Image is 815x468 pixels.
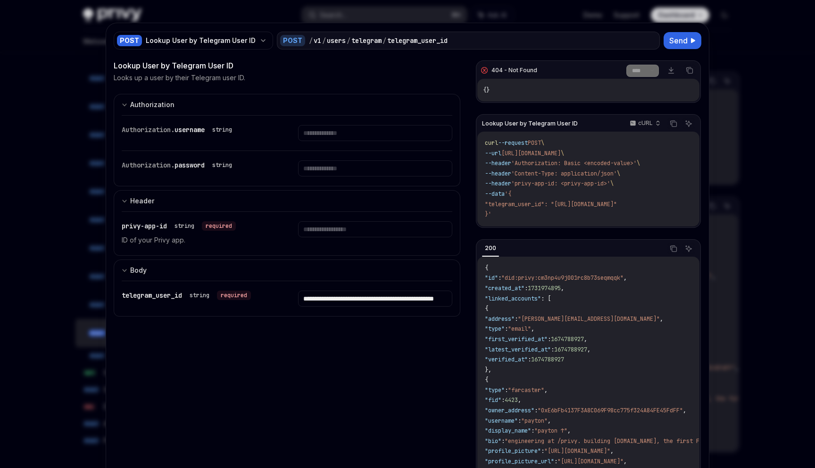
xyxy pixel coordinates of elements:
[501,274,624,282] span: "did:privy:cm3np4u9j001rc8b73seqmqqk"
[122,221,236,231] div: privy-app-id
[508,325,531,333] span: "email"
[638,119,653,127] p: cURL
[482,120,578,127] span: Lookup User by Telegram User ID
[130,195,154,207] div: Header
[114,31,273,50] button: POSTLookup User by Telegram User ID
[146,36,256,45] div: Lookup User by Telegram User ID
[531,325,534,333] span: ,
[485,305,488,312] span: {
[683,407,686,414] span: ,
[327,36,346,45] div: users
[511,180,610,187] span: 'privy-app-id: <privy-app-id>'
[485,376,488,384] span: {
[122,125,236,134] div: Authorization.username
[554,458,557,465] span: :
[548,335,551,343] span: :
[508,386,544,394] span: "farcaster"
[528,284,561,292] span: 1731974895
[485,396,501,404] span: "fid"
[624,274,627,282] span: ,
[551,346,554,353] span: :
[485,447,541,455] span: "profile_picture"
[624,116,665,132] button: cURL
[485,427,531,435] span: "display_name"
[383,36,386,45] div: /
[498,139,528,147] span: --request
[485,190,505,198] span: --data
[485,437,501,445] span: "bio"
[175,222,194,230] div: string
[518,417,521,425] span: :
[534,407,538,414] span: :
[130,99,175,110] div: Authorization
[485,417,518,425] span: "username"
[617,170,620,177] span: \
[122,291,251,300] div: telegram_user_id
[682,242,695,255] button: Ask AI
[485,458,554,465] span: "profile_picture_url"
[554,346,587,353] span: 1674788927
[217,291,251,300] div: required
[624,458,627,465] span: ,
[117,35,142,46] div: POST
[515,315,518,323] span: :
[483,86,490,94] span: {}
[202,221,236,231] div: required
[485,366,491,374] span: },
[567,427,571,435] span: ,
[501,396,505,404] span: :
[505,386,508,394] span: :
[122,125,175,134] span: Authorization.
[485,356,528,363] span: "verified_at"
[669,35,688,46] span: Send
[485,274,498,282] span: "id"
[485,159,511,167] span: --header
[541,447,544,455] span: :
[505,396,518,404] span: 4423
[511,170,617,177] span: 'Content-Type: application/json'
[212,161,232,169] div: string
[541,139,544,147] span: \
[485,386,505,394] span: "type"
[122,291,182,300] span: telegram_user_id
[485,201,617,208] span: "telegram_user_id": "[URL][DOMAIN_NAME]"
[561,284,564,292] span: ,
[122,222,167,230] span: privy-app-id
[485,315,515,323] span: "address"
[501,437,505,445] span: :
[122,234,275,246] p: ID of your Privy app.
[505,325,508,333] span: :
[485,346,551,353] span: "latest_verified_at"
[114,60,460,71] div: Lookup User by Telegram User ID
[610,447,614,455] span: ,
[660,315,663,323] span: ,
[584,335,587,343] span: ,
[485,180,511,187] span: --header
[667,242,680,255] button: Copy the contents from the code block
[683,64,696,76] button: Copy the contents from the code block
[505,190,511,198] span: '{
[485,210,491,218] span: }'
[524,284,528,292] span: :
[175,161,205,169] span: password
[664,32,701,49] button: Send
[347,36,350,45] div: /
[682,117,695,130] button: Ask AI
[610,180,614,187] span: \
[322,36,326,45] div: /
[485,284,524,292] span: "created_at"
[491,67,537,74] div: 404 - Not Found
[561,150,564,157] span: \
[667,117,680,130] button: Copy the contents from the code block
[122,160,236,170] div: Authorization.password
[130,265,147,276] div: Body
[544,386,548,394] span: ,
[538,407,683,414] span: "0xE6bFb4137F3A8C069F98cc775f324A84FE45FdFF"
[511,159,637,167] span: 'Authorization: Basic <encoded-value>'
[485,325,505,333] span: "type"
[587,346,590,353] span: ,
[114,73,245,83] p: Looks up a user by their Telegram user ID.
[485,170,511,177] span: --header
[212,126,232,134] div: string
[557,458,624,465] span: "[URL][DOMAIN_NAME]"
